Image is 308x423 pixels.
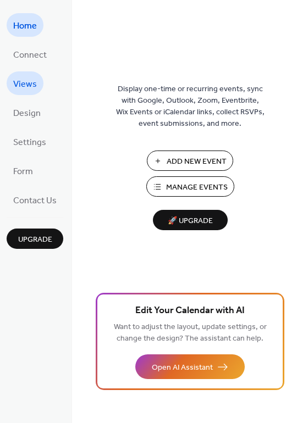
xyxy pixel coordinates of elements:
span: Design [13,105,41,122]
a: Settings [7,130,53,153]
span: Contact Us [13,192,57,209]
span: Upgrade [18,234,52,246]
a: Form [7,159,40,182]
span: Open AI Assistant [152,362,213,374]
a: Home [7,13,43,37]
span: Connect [13,47,47,64]
span: Edit Your Calendar with AI [135,303,245,319]
button: Add New Event [147,151,233,171]
span: 🚀 Upgrade [159,214,221,229]
span: Display one-time or recurring events, sync with Google, Outlook, Zoom, Eventbrite, Wix Events or ... [116,84,265,130]
span: Form [13,163,33,180]
button: Manage Events [146,176,234,197]
span: Views [13,76,37,93]
button: Upgrade [7,229,63,249]
button: Open AI Assistant [135,354,245,379]
span: Settings [13,134,46,151]
a: Connect [7,42,53,66]
span: Manage Events [166,182,228,193]
a: Contact Us [7,188,63,211]
span: Want to adjust the layout, update settings, or change the design? The assistant can help. [114,320,267,346]
span: Add New Event [167,156,227,168]
a: Views [7,71,43,95]
span: Home [13,18,37,35]
a: Design [7,101,47,124]
button: 🚀 Upgrade [153,210,228,230]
